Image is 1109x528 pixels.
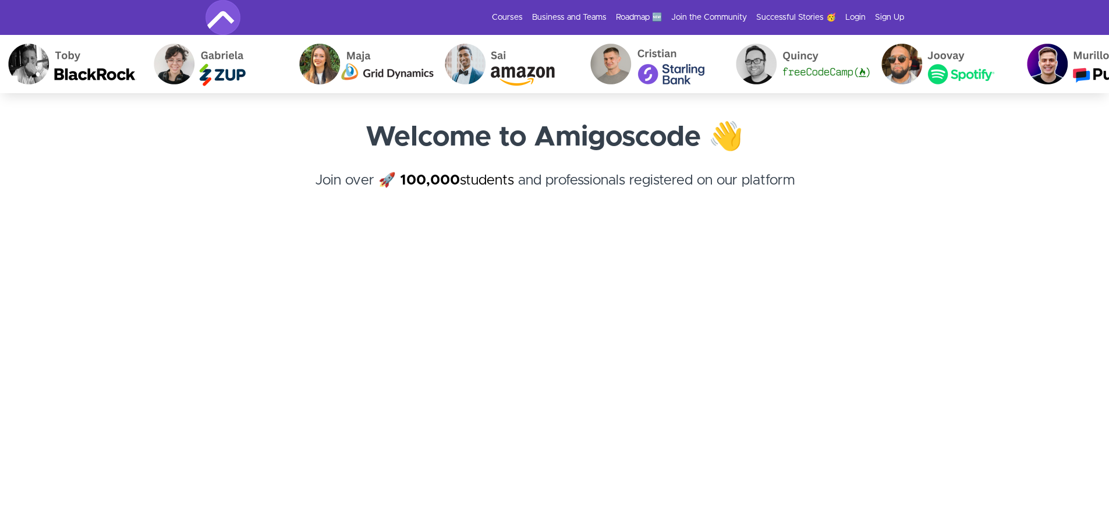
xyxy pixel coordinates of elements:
[616,12,662,23] a: Roadmap 🆕
[492,12,523,23] a: Courses
[727,35,872,93] img: Quincy
[845,12,866,23] a: Login
[875,12,904,23] a: Sign Up
[290,35,435,93] img: Maja
[400,173,514,187] a: 100,000students
[671,12,747,23] a: Join the Community
[532,12,607,23] a: Business and Teams
[581,35,727,93] img: Cristian
[366,123,743,151] strong: Welcome to Amigoscode 👋
[756,12,836,23] a: Successful Stories 🥳
[400,173,460,187] strong: 100,000
[435,35,581,93] img: Sai
[872,35,1018,93] img: Joovay
[205,170,904,212] h4: Join over 🚀 and professionals registered on our platform
[144,35,290,93] img: Gabriela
